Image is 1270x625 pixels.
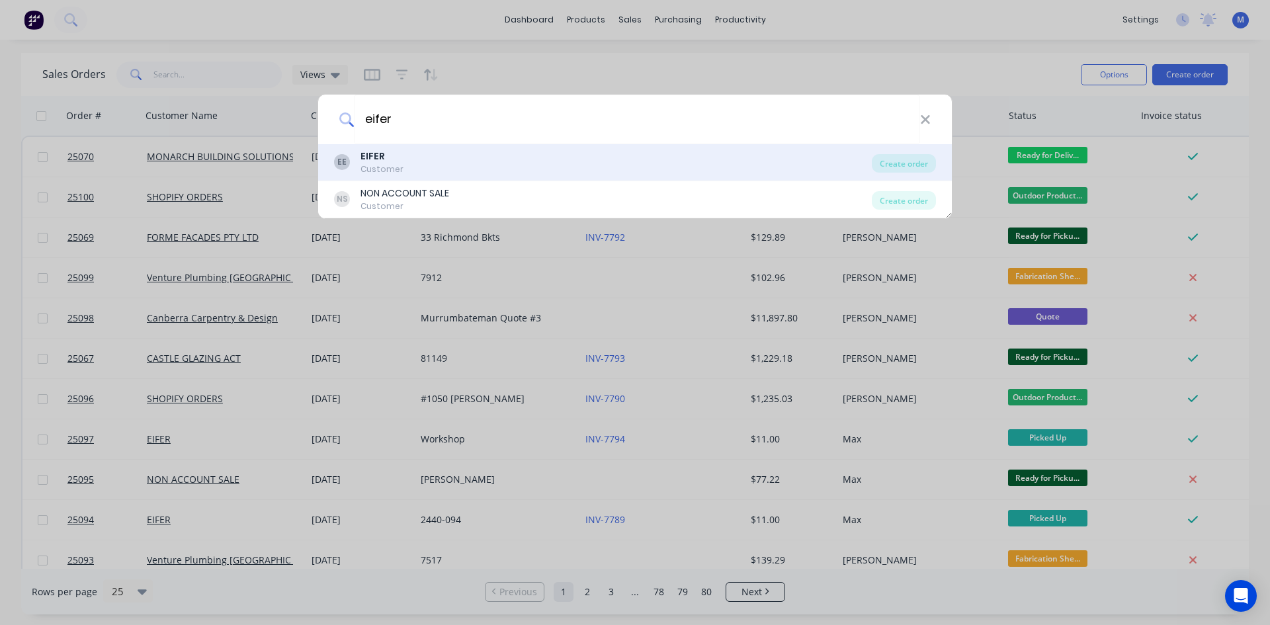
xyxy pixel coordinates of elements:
[360,200,449,212] div: Customer
[1225,580,1257,612] div: Open Intercom Messenger
[334,154,350,170] div: EE
[360,187,449,200] div: NON ACCOUNT SALE
[360,163,403,175] div: Customer
[354,95,920,144] input: Enter a customer name to create a new order...
[334,191,350,207] div: NS
[872,154,936,173] div: Create order
[872,191,936,210] div: Create order
[360,149,385,163] b: EIFER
